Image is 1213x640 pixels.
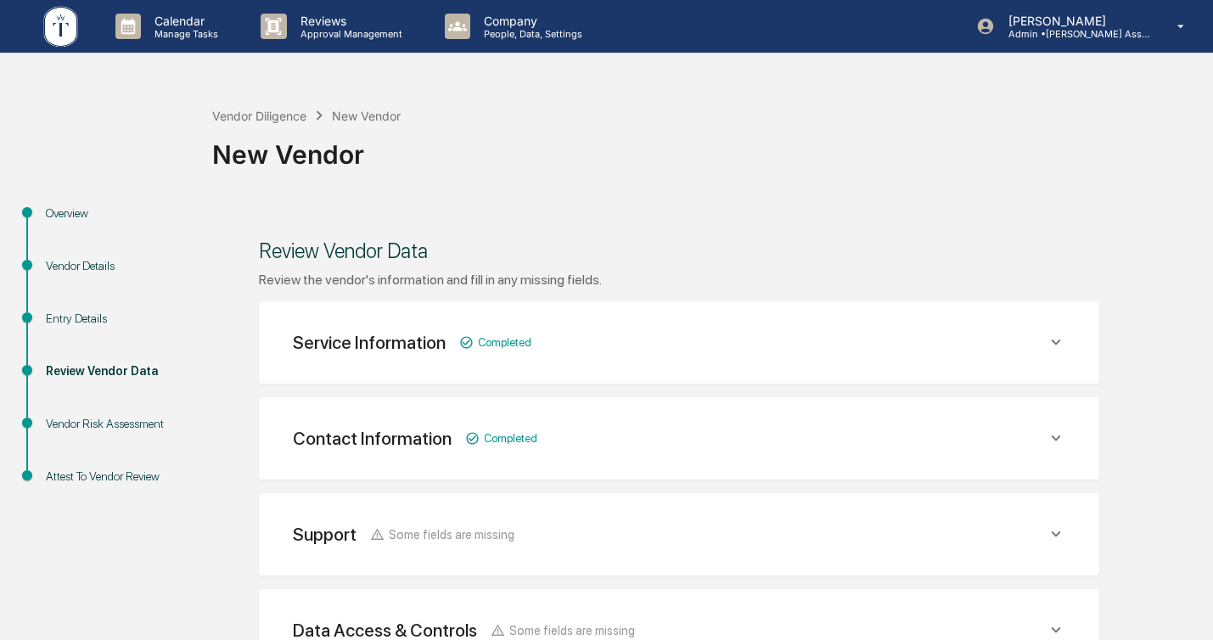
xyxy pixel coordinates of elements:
[46,205,185,222] div: Overview
[509,623,635,637] span: Some fields are missing
[287,28,411,40] p: Approval Management
[41,3,81,50] img: logo
[46,415,185,433] div: Vendor Risk Assessment
[279,514,1079,555] div: SupportSome fields are missing
[212,126,1205,170] div: New Vendor
[995,14,1153,28] p: [PERSON_NAME]
[46,362,185,380] div: Review Vendor Data
[287,14,411,28] p: Reviews
[212,109,306,123] div: Vendor Diligence
[293,332,446,353] div: Service Information
[1159,584,1205,630] iframe: Open customer support
[279,418,1079,459] div: Contact InformationCompleted
[293,428,452,449] div: Contact Information
[46,468,185,486] div: Attest To Vendor Review
[478,336,531,349] span: Completed
[470,28,591,40] p: People, Data, Settings
[389,527,514,542] span: Some fields are missing
[995,28,1153,40] p: Admin • [PERSON_NAME] Asset Management LLC
[279,322,1079,363] div: Service InformationCompleted
[259,239,1099,263] div: Review Vendor Data
[470,14,591,28] p: Company
[46,257,185,275] div: Vendor Details
[141,28,227,40] p: Manage Tasks
[259,272,1099,288] div: Review the vendor's information and fill in any missing fields.
[332,109,401,123] div: New Vendor
[484,432,537,445] span: Completed
[141,14,227,28] p: Calendar
[46,310,185,328] div: Entry Details
[293,524,357,545] div: Support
